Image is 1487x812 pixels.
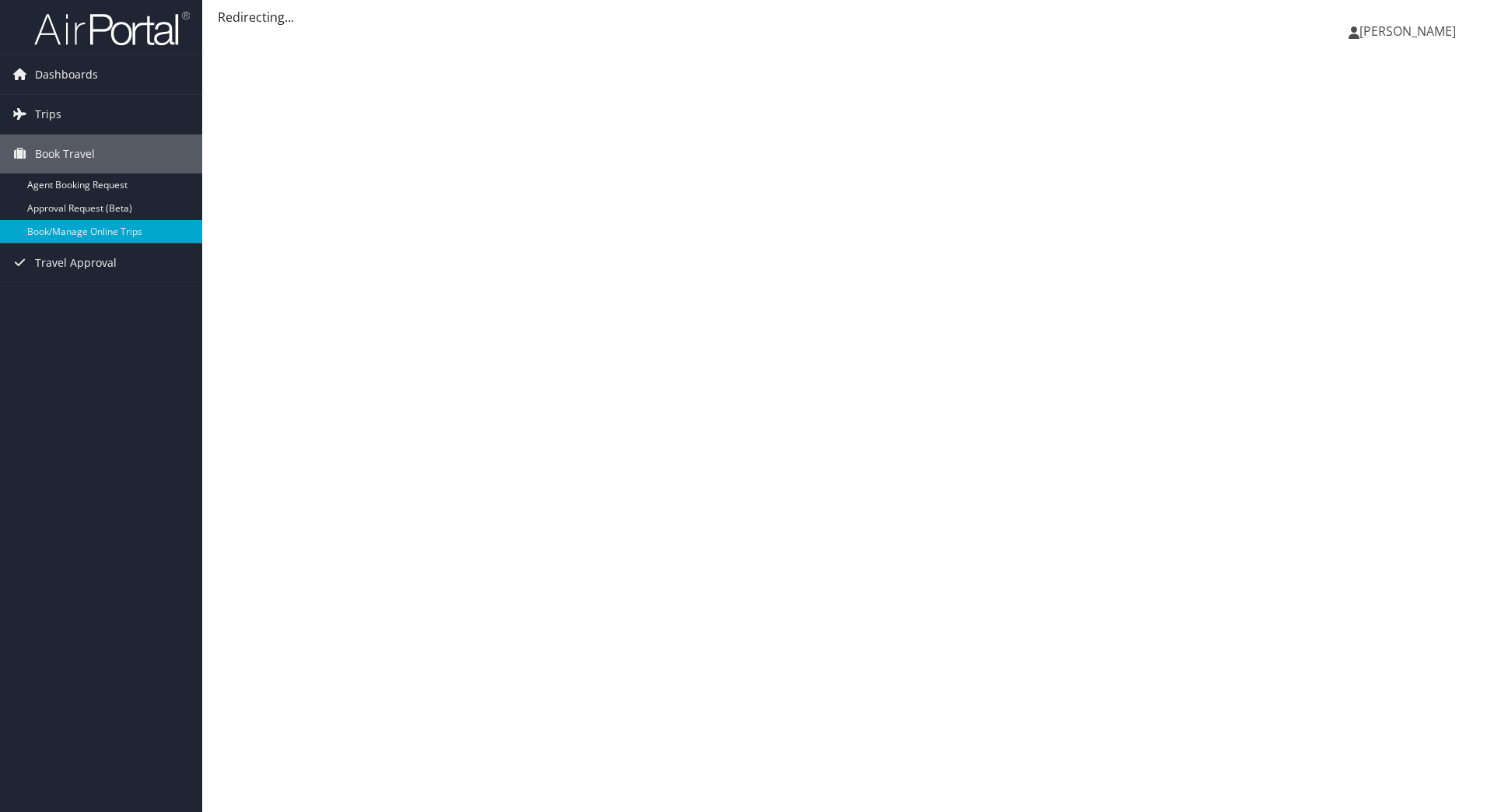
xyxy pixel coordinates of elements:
[1349,8,1471,54] a: [PERSON_NAME]
[218,8,1471,26] div: Redirecting...
[34,10,190,47] img: airportal-logo.png
[35,95,61,134] span: Trips
[35,243,117,282] span: Travel Approval
[35,135,95,173] span: Book Travel
[35,55,98,94] span: Dashboards
[1359,23,1456,40] span: [PERSON_NAME]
